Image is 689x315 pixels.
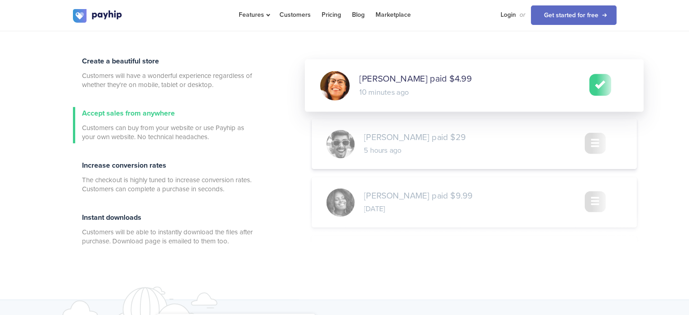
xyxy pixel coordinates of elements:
[73,55,254,91] a: Create a beautiful store Customers will have a wonderful experience regardless of whether they're...
[359,73,472,86] span: [PERSON_NAME] paid $4.99
[73,107,254,143] a: Accept sales from anywhere Customers can buy from your website or use Payhip as your own website....
[364,190,472,202] span: [PERSON_NAME] paid $9.99
[239,11,269,19] span: Features
[364,145,401,155] span: 5 hours ago
[73,9,123,23] img: logo.svg
[82,109,175,118] span: Accept sales from anywhere
[359,87,409,98] span: 10 minutes ago
[82,71,254,89] span: Customers will have a wonderful experience regardless of whether they're on mobile, tablet or des...
[82,228,254,246] span: Customers will be able to instantly download the files after purchase. Download page is emailed t...
[364,204,385,214] span: [DATE]
[73,211,254,247] a: Instant downloads Customers will be able to instantly download the files after purchase. Download...
[73,159,254,195] a: Increase conversion rates The checkout is highly tuned to increase conversion rates. Customers ca...
[82,213,141,222] span: Instant downloads
[531,5,617,25] a: Get started for free
[82,175,254,194] span: The checkout is highly tuned to increase conversion rates. Customers can complete a purchase in s...
[364,131,466,144] span: [PERSON_NAME] paid $29
[82,161,166,170] span: Increase conversion rates
[82,123,254,141] span: Customers can buy from your website or use Payhip as your own website. No technical headaches.
[82,57,159,66] span: Create a beautiful store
